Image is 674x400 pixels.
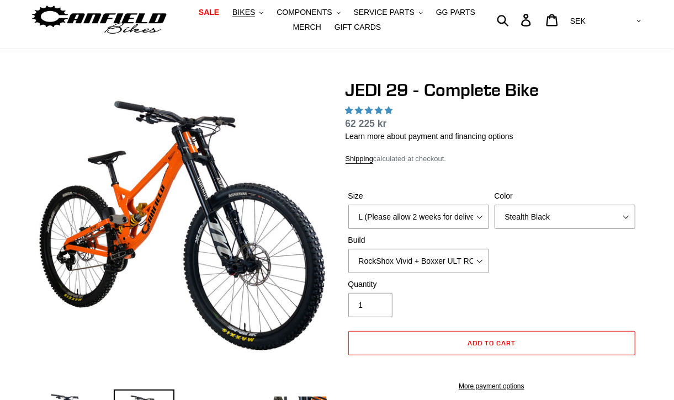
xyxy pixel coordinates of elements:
[346,154,374,164] a: Shipping
[354,8,415,17] span: SERVICE PARTS
[199,8,219,17] span: SALE
[348,234,489,246] label: Build
[335,23,381,32] span: GIFT CARDS
[346,153,638,164] div: calculated at checkout.
[232,8,255,17] span: BIKES
[348,190,489,202] label: Size
[277,8,332,17] span: COMPONENTS
[293,23,321,32] span: MERCH
[495,190,635,202] label: Color
[431,5,481,20] a: GG PARTS
[30,3,168,38] img: Canfield Bikes
[329,20,387,35] a: GIFT CARDS
[348,279,489,290] label: Quantity
[271,5,346,20] button: COMPONENTS
[288,20,327,35] a: MERCH
[346,132,513,141] a: Learn more about payment and financing options
[436,8,475,17] span: GG PARTS
[346,79,638,100] h1: JEDI 29 - Complete Bike
[348,5,428,20] button: SERVICE PARTS
[348,381,635,391] a: More payment options
[468,339,516,347] span: Add to cart
[348,331,635,355] button: Add to cart
[346,106,395,115] span: 5.00 stars
[227,5,269,20] button: BIKES
[346,118,387,129] span: 62 225 kr
[193,5,225,20] a: SALE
